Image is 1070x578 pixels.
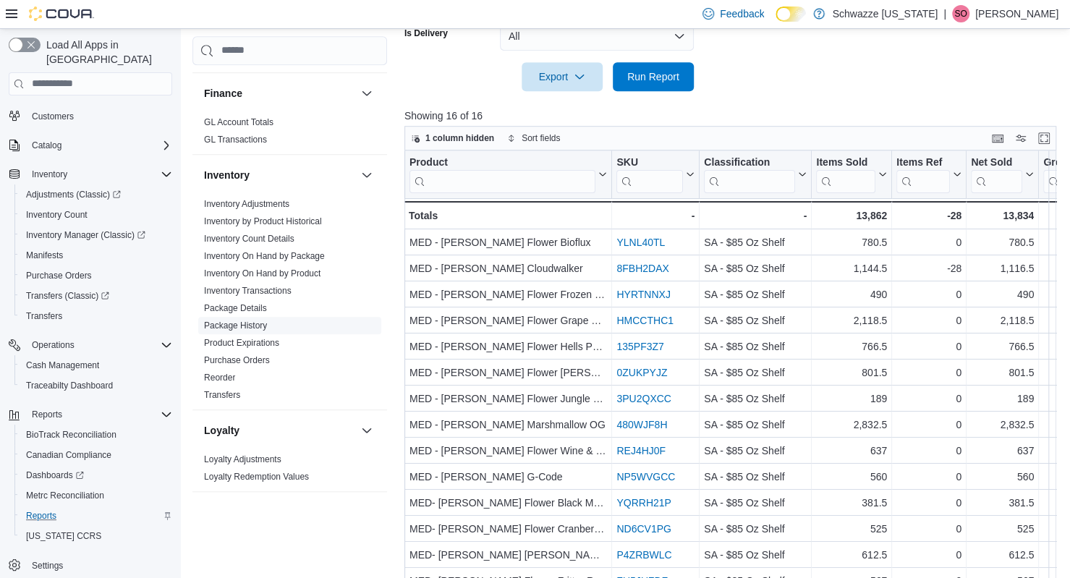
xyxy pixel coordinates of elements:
button: Loyalty [358,422,375,439]
div: Inventory [192,195,387,409]
div: MED - [PERSON_NAME] Marshmallow OG [409,416,607,433]
button: Cash Management [14,355,178,375]
button: Keyboard shortcuts [989,129,1006,147]
span: Inventory Count [26,209,88,221]
div: 0 [896,364,961,381]
span: Reports [32,409,62,420]
button: Operations [3,335,178,355]
div: 525 [971,520,1034,537]
button: Operations [26,336,80,354]
button: Settings [3,555,178,576]
div: Net Sold [971,156,1022,170]
a: Inventory Transactions [204,286,292,296]
span: Transfers [20,307,172,325]
a: Adjustments (Classic) [14,184,178,205]
a: Package Details [204,303,267,313]
button: Export [522,62,603,91]
span: Traceabilty Dashboard [26,380,113,391]
div: Items Sold [816,156,875,170]
span: Washington CCRS [20,527,172,545]
a: REJ4HJ0F [616,445,666,456]
a: GL Account Totals [204,117,273,127]
div: 801.5 [816,364,887,381]
div: MED- [PERSON_NAME] [PERSON_NAME]'s Inferno [409,546,607,564]
button: Catalog [26,137,67,154]
div: 1,144.5 [816,260,887,277]
span: Adjustments (Classic) [26,189,121,200]
div: Items Ref [896,156,950,193]
div: Product [409,156,595,193]
div: SA - $85 Oz Shelf [704,234,807,251]
div: SA - $85 Oz Shelf [704,390,807,407]
button: Transfers [14,306,178,326]
a: Customers [26,108,80,125]
button: Run Report [613,62,694,91]
span: Operations [32,339,75,351]
span: GL Transactions [204,134,267,145]
div: - [616,207,695,224]
a: Dashboards [20,467,90,484]
span: Inventory Count [20,206,172,224]
div: MED - [PERSON_NAME] Flower Bioflux [409,234,607,251]
a: Metrc Reconciliation [20,487,110,504]
span: BioTrack Reconciliation [26,429,116,441]
label: Is Delivery [404,27,448,39]
span: Catalog [32,140,61,151]
button: Reports [14,506,178,526]
a: Package History [204,320,267,331]
a: Transfers (Classic) [20,287,115,305]
span: Manifests [26,250,63,261]
span: Adjustments (Classic) [20,186,172,203]
input: Dark Mode [776,7,806,22]
div: SA - $85 Oz Shelf [704,416,807,433]
a: Settings [26,557,69,574]
a: HMCCTHC1 [616,315,674,326]
a: P4ZRBWLC [616,549,671,561]
span: Inventory On Hand by Package [204,250,325,262]
button: Reports [3,404,178,425]
span: Reports [26,406,172,423]
div: SA - $85 Oz Shelf [704,442,807,459]
button: Items Sold [816,156,887,193]
div: SA - $85 Oz Shelf [704,364,807,381]
button: Inventory [358,166,375,184]
button: Metrc Reconciliation [14,485,178,506]
button: Canadian Compliance [14,445,178,465]
div: 0 [896,234,961,251]
a: Inventory Count [20,206,93,224]
div: 0 [896,468,961,485]
div: -28 [896,207,961,224]
a: [US_STATE] CCRS [20,527,107,545]
span: Loyalty Redemption Values [204,471,309,483]
div: SA - $85 Oz Shelf [704,286,807,303]
a: Product Expirations [204,338,279,348]
div: MED - [PERSON_NAME] Flower Grape Hindu Cake [409,312,607,329]
div: 525 [816,520,887,537]
button: Purchase Orders [14,265,178,286]
a: Loyalty Redemption Values [204,472,309,482]
div: Loyalty [192,451,387,491]
a: GL Transactions [204,135,267,145]
span: Package Details [204,302,267,314]
div: MED - [PERSON_NAME] Cloudwalker [409,260,607,277]
div: 637 [971,442,1034,459]
a: Inventory On Hand by Package [204,251,325,261]
a: Canadian Compliance [20,446,117,464]
a: YQRRH21P [616,497,671,509]
div: Items Sold [816,156,875,193]
div: 2,118.5 [816,312,887,329]
span: Cash Management [20,357,172,374]
button: Sort fields [501,129,566,147]
button: Catalog [3,135,178,156]
span: Dashboards [26,469,84,481]
a: Transfers [20,307,68,325]
div: MED- [PERSON_NAME] Flower Cranberry Z [409,520,607,537]
div: 780.5 [816,234,887,251]
a: Reorder [204,373,235,383]
span: [US_STATE] CCRS [26,530,101,542]
a: Transfers [204,390,240,400]
div: 2,832.5 [971,416,1034,433]
span: Export [530,62,594,91]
